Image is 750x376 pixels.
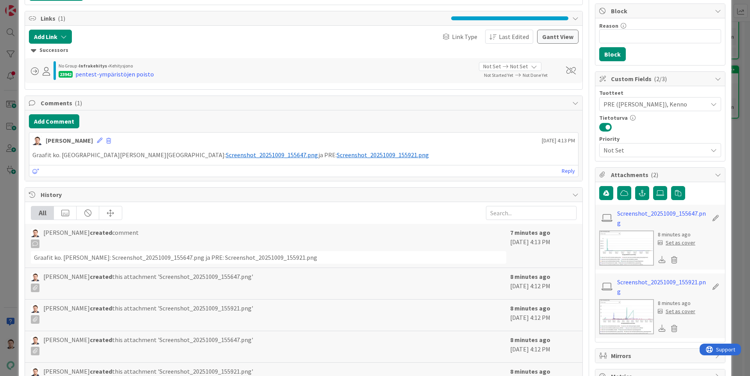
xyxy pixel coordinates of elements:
[510,336,550,344] b: 8 minutes ago
[337,151,429,159] span: Screenshot_20251009_155921.png
[658,231,695,239] div: 8 minutes ago
[90,336,112,344] b: created
[658,307,695,316] div: Set as cover
[604,145,704,156] span: Not Set
[611,351,711,360] span: Mirrors
[617,209,708,227] a: Screenshot_20251009_155647.png
[31,336,39,344] img: TG
[32,136,42,145] img: TG
[75,69,154,79] div: pentest-ympäristöjen poisto
[75,99,82,107] span: ( 1 )
[59,63,79,69] span: No Group ›
[90,304,112,312] b: created
[31,273,39,281] img: TG
[617,277,708,296] a: Screenshot_20251009_155921.png
[31,304,39,313] img: TG
[31,367,39,376] img: TG
[485,30,533,44] button: Last Edited
[658,299,695,307] div: 8 minutes ago
[90,273,112,280] b: created
[510,335,577,358] div: [DATE] 4:12 PM
[599,136,721,142] div: Priority
[658,255,666,265] div: Download
[599,90,721,96] div: Tuotteet
[109,63,133,69] span: Kehitysjono
[31,46,577,55] div: Successors
[226,151,318,159] span: Screenshot_20251009_155647.png
[32,151,575,160] p: Graafit ko. [GEOGRAPHIC_DATA][PERSON_NAME][GEOGRAPHIC_DATA]: ja PRE:
[452,32,477,41] span: Link Type
[654,75,667,83] span: ( 2/3 )
[542,137,575,145] span: [DATE] 4:13 PM
[90,229,112,236] b: created
[651,171,658,179] span: ( 2 )
[59,71,73,78] div: 23942
[31,206,54,220] div: All
[41,190,568,199] span: History
[29,30,72,44] button: Add Link
[43,228,139,248] span: [PERSON_NAME] comment
[510,229,550,236] b: 7 minutes ago
[611,6,711,16] span: Block
[510,228,577,264] div: [DATE] 4:13 PM
[510,303,577,327] div: [DATE] 4:12 PM
[46,136,93,145] div: [PERSON_NAME]
[599,47,626,61] button: Block
[658,239,695,247] div: Set as cover
[611,74,711,83] span: Custom Fields
[58,14,65,22] span: ( 1 )
[41,14,447,23] span: Links
[43,272,253,292] span: [PERSON_NAME] this attachment 'Screenshot_20251009_155647.png'
[599,115,721,121] div: Tietoturva
[604,99,707,109] span: PRE ([PERSON_NAME]), Kenno
[41,98,568,108] span: Comments
[31,251,506,264] div: Graafit ko. [PERSON_NAME]: ﻿Screenshot_20251009_155647.png﻿ ja PRE: ﻿Screenshot_20251009_155921.png
[499,32,529,41] span: Last Edited
[510,304,550,312] b: 8 minutes ago
[43,303,253,324] span: [PERSON_NAME] this attachment 'Screenshot_20251009_155921.png'
[510,367,550,375] b: 8 minutes ago
[31,229,39,237] img: TG
[611,170,711,179] span: Attachments
[90,367,112,375] b: created
[29,114,79,128] button: Add Comment
[486,206,577,220] input: Search...
[523,72,548,78] span: Not Done Yet
[537,30,579,44] button: Gantt View
[562,166,575,176] a: Reply
[510,62,528,71] span: Not Set
[510,272,577,295] div: [DATE] 4:12 PM
[658,323,666,333] div: Download
[43,335,253,355] span: [PERSON_NAME] this attachment 'Screenshot_20251009_155647.png'
[16,1,36,11] span: Support
[510,273,550,280] b: 8 minutes ago
[483,62,501,71] span: Not Set
[79,63,109,69] b: Infrakehitys ›
[484,72,513,78] span: Not Started Yet
[599,22,618,29] label: Reason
